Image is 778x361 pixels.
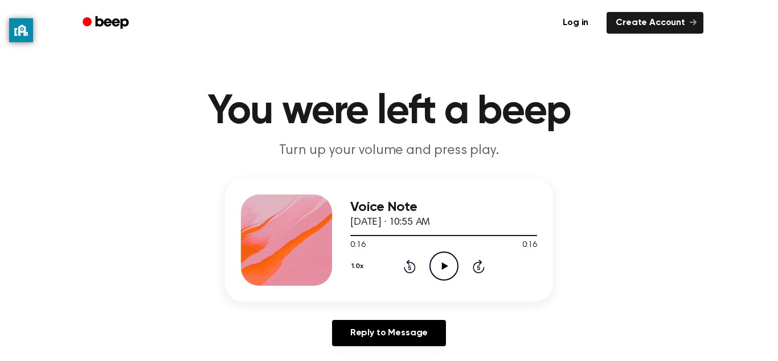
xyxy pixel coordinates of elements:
a: Reply to Message [332,320,446,346]
a: Log in [551,10,600,36]
button: privacy banner [9,18,33,42]
h1: You were left a beep [97,91,681,132]
span: 0:16 [350,240,365,252]
h3: Voice Note [350,200,537,215]
a: Create Account [607,12,703,34]
a: Beep [75,12,139,34]
span: 0:16 [522,240,537,252]
button: 1.0x [350,257,367,276]
p: Turn up your volume and press play. [170,141,608,160]
span: [DATE] · 10:55 AM [350,217,430,228]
